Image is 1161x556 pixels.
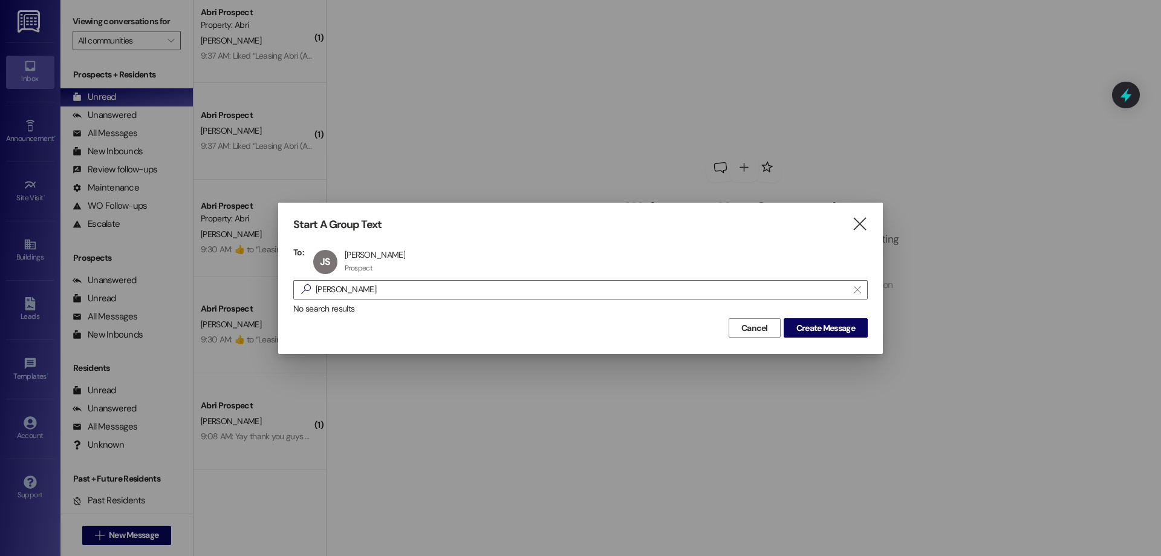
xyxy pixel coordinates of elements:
span: JS [320,255,330,268]
i:  [854,285,860,295]
h3: To: [293,247,304,258]
i:  [851,218,868,231]
h3: Start A Group Text [293,218,382,232]
span: Cancel [741,322,768,335]
i:  [296,283,316,296]
button: Clear text [848,281,867,299]
input: Search for any contact or apartment [316,281,848,298]
div: [PERSON_NAME] [345,249,405,260]
button: Create Message [784,318,868,338]
button: Cancel [729,318,781,338]
span: Create Message [796,322,855,335]
div: No search results [293,303,868,315]
div: Prospect [345,263,372,273]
